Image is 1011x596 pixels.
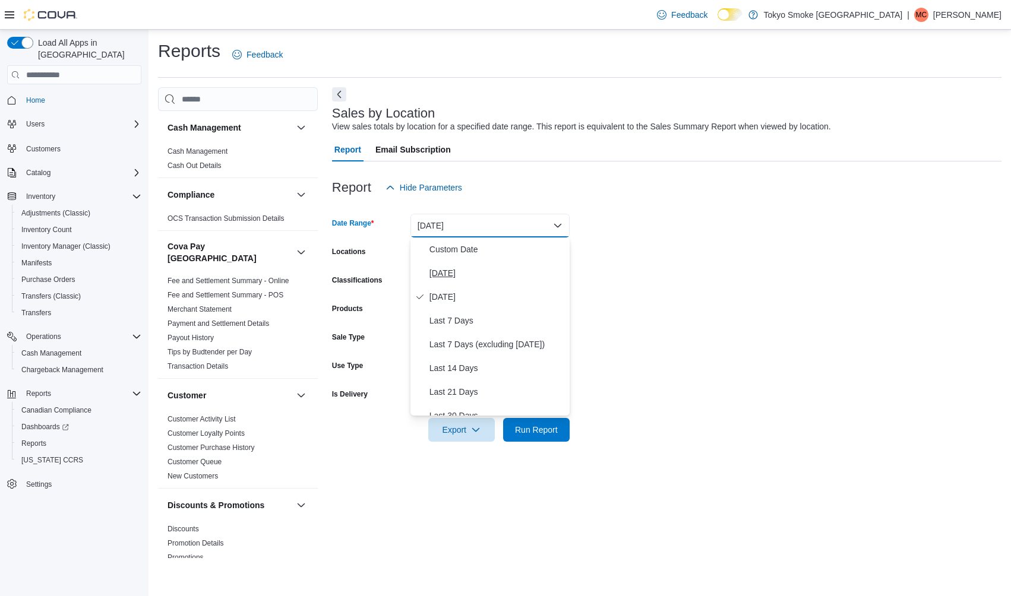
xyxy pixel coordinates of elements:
a: OCS Transaction Submission Details [168,214,285,223]
a: Dashboards [12,419,146,435]
a: Canadian Compliance [17,403,96,417]
a: Transaction Details [168,362,228,370]
button: Next [332,87,346,102]
span: Catalog [26,168,50,177]
a: Promotions [168,553,204,562]
h3: Compliance [168,189,214,201]
span: Reports [21,439,46,448]
label: Use Type [332,361,363,370]
span: Customer Activity List [168,414,236,424]
span: Operations [26,332,61,341]
button: Transfers [12,305,146,321]
span: Adjustments (Classic) [17,206,141,220]
span: Canadian Compliance [21,405,91,415]
button: Settings [2,475,146,493]
a: Discounts [168,525,199,533]
span: Chargeback Management [17,363,141,377]
div: Customer [158,412,318,488]
a: Settings [21,477,56,492]
a: Promotion Details [168,539,224,547]
span: Payout History [168,333,214,343]
a: New Customers [168,472,218,480]
span: Users [26,119,45,129]
button: [US_STATE] CCRS [12,452,146,468]
span: Manifests [17,256,141,270]
span: Transfers [21,308,51,318]
span: Purchase Orders [21,275,75,284]
span: Last 7 Days (excluding [DATE]) [429,337,565,351]
button: Catalog [21,166,55,180]
a: Customer Loyalty Points [168,429,245,438]
button: Inventory Manager (Classic) [12,238,146,255]
div: Select listbox [410,237,570,416]
span: Cash Management [17,346,141,360]
button: Cova Pay [GEOGRAPHIC_DATA] [168,240,292,264]
span: Users [21,117,141,131]
a: Cash Out Details [168,161,222,170]
a: Home [21,93,50,107]
span: Last 21 Days [429,385,565,399]
label: Locations [332,247,366,256]
a: Payment and Settlement Details [168,319,269,328]
div: Cash Management [158,144,318,177]
label: Is Delivery [332,389,368,399]
span: Washington CCRS [17,453,141,467]
span: Hide Parameters [400,182,462,194]
span: Dashboards [17,420,141,434]
p: Tokyo Smoke [GEOGRAPHIC_DATA] [764,8,903,22]
span: Reports [21,386,141,401]
span: Inventory [21,189,141,204]
a: Cash Management [168,147,228,156]
a: [US_STATE] CCRS [17,453,88,467]
span: Transfers [17,306,141,320]
span: Tips by Budtender per Day [168,347,252,357]
button: Compliance [168,189,292,201]
h3: Report [332,180,371,195]
span: Feedback [671,9,707,21]
button: Inventory [21,189,60,204]
label: Sale Type [332,332,365,342]
span: Last 30 Days [429,408,565,423]
span: Run Report [515,424,558,436]
span: [DATE] [429,290,565,304]
span: Purchase Orders [17,272,141,287]
a: Customer Queue [168,458,222,466]
h3: Sales by Location [332,106,435,121]
button: [DATE] [410,214,570,237]
button: Export [428,418,495,442]
button: Purchase Orders [12,271,146,288]
span: [DATE] [429,266,565,280]
span: Chargeback Management [21,365,103,375]
button: Canadian Compliance [12,402,146,419]
a: Customer Activity List [168,415,236,423]
label: Date Range [332,218,374,228]
h1: Reports [158,39,220,63]
span: Transfers (Classic) [21,291,81,301]
span: Inventory Manager (Classic) [21,242,110,251]
button: Compliance [294,188,308,202]
span: Feedback [247,49,283,61]
button: Users [2,116,146,132]
span: Home [26,96,45,105]
div: Cova Pay [GEOGRAPHIC_DATA] [158,274,318,378]
button: Operations [2,328,146,345]
a: Fee and Settlement Summary - Online [168,277,289,285]
div: View sales totals by location for a specified date range. This report is equivalent to the Sales ... [332,121,831,133]
span: Inventory Count [21,225,72,234]
span: Adjustments (Classic) [21,208,90,218]
span: [US_STATE] CCRS [21,455,83,465]
span: Custom Date [429,242,565,256]
a: Payout History [168,334,214,342]
a: Dashboards [17,420,74,434]
button: Hide Parameters [381,176,467,199]
span: Inventory Manager (Classic) [17,239,141,253]
button: Reports [12,435,146,452]
label: Products [332,304,363,313]
a: Transfers (Classic) [17,289,86,303]
span: Reports [26,389,51,398]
